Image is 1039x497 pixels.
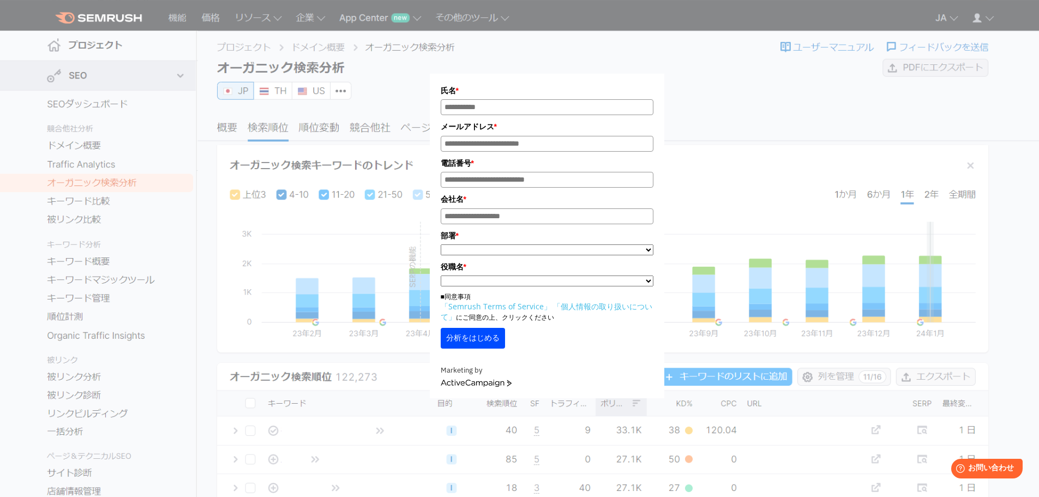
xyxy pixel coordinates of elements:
[441,365,653,376] div: Marketing by
[441,261,653,273] label: 役職名
[942,454,1027,485] iframe: Help widget launcher
[441,292,653,322] p: ■同意事項 にご同意の上、クリックください
[441,193,653,205] label: 会社名
[441,85,653,97] label: 氏名
[441,230,653,242] label: 部署
[441,301,551,312] a: 「Semrush Terms of Service」
[441,328,505,349] button: 分析をはじめる
[441,301,652,322] a: 「個人情報の取り扱いについて」
[441,121,653,133] label: メールアドレス
[441,157,653,169] label: 電話番号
